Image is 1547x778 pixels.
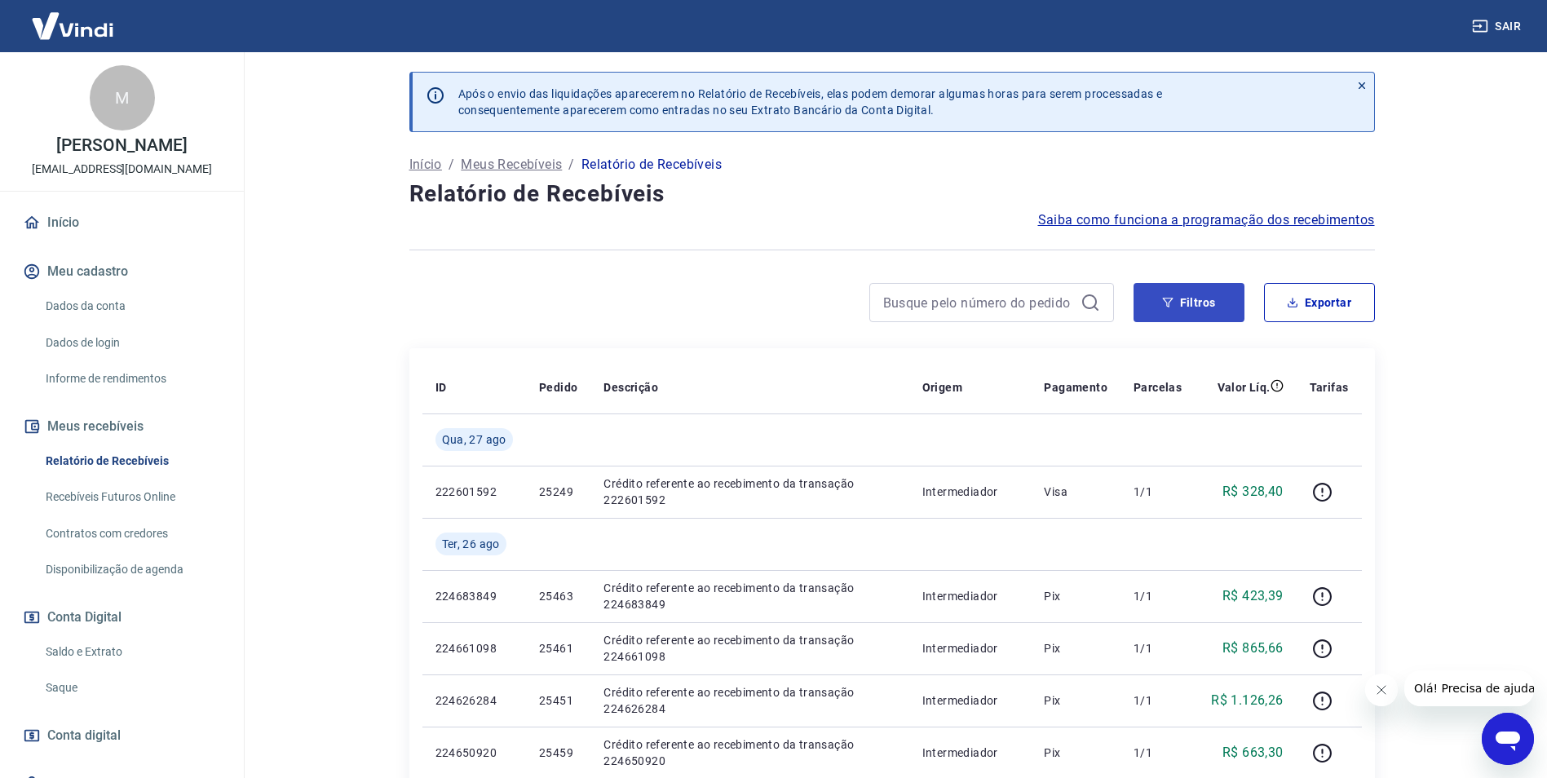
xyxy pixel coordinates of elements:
[603,684,895,717] p: Crédito referente ao recebimento da transação 224626284
[39,290,224,323] a: Dados da conta
[922,640,1019,656] p: Intermediador
[883,290,1074,315] input: Busque pelo número do pedido
[539,692,577,709] p: 25451
[1044,484,1107,500] p: Visa
[1044,379,1107,396] p: Pagamento
[603,632,895,665] p: Crédito referente ao recebimento da transação 224661098
[922,484,1019,500] p: Intermediador
[39,444,224,478] a: Relatório de Recebíveis
[435,588,513,604] p: 224683849
[1134,484,1182,500] p: 1/1
[1044,692,1107,709] p: Pix
[442,431,506,448] span: Qua, 27 ago
[435,692,513,709] p: 224626284
[458,86,1163,118] p: Após o envio das liquidações aparecerem no Relatório de Recebíveis, elas podem demorar algumas ho...
[39,671,224,705] a: Saque
[442,536,500,552] span: Ter, 26 ago
[1222,482,1284,502] p: R$ 328,40
[581,155,722,175] p: Relatório de Recebíveis
[20,205,224,241] a: Início
[1365,674,1398,706] iframe: Fechar mensagem
[39,635,224,669] a: Saldo e Extrato
[1211,691,1283,710] p: R$ 1.126,26
[39,362,224,396] a: Informe de rendimentos
[1310,379,1349,396] p: Tarifas
[39,326,224,360] a: Dados de login
[603,475,895,508] p: Crédito referente ao recebimento da transação 222601592
[435,745,513,761] p: 224650920
[1134,692,1182,709] p: 1/1
[1134,283,1244,322] button: Filtros
[90,65,155,130] div: M
[20,409,224,444] button: Meus recebíveis
[539,588,577,604] p: 25463
[1218,379,1271,396] p: Valor Líq.
[1044,588,1107,604] p: Pix
[922,588,1019,604] p: Intermediador
[1038,210,1375,230] a: Saiba como funciona a programação dos recebimentos
[20,599,224,635] button: Conta Digital
[1222,639,1284,658] p: R$ 865,66
[1264,283,1375,322] button: Exportar
[461,155,562,175] a: Meus Recebíveis
[1044,745,1107,761] p: Pix
[39,553,224,586] a: Disponibilização de agenda
[922,692,1019,709] p: Intermediador
[32,161,212,178] p: [EMAIL_ADDRESS][DOMAIN_NAME]
[539,484,577,500] p: 25249
[1134,640,1182,656] p: 1/1
[922,745,1019,761] p: Intermediador
[435,640,513,656] p: 224661098
[922,379,962,396] p: Origem
[539,745,577,761] p: 25459
[20,1,126,51] img: Vindi
[435,379,447,396] p: ID
[1134,745,1182,761] p: 1/1
[409,178,1375,210] h4: Relatório de Recebíveis
[1222,743,1284,763] p: R$ 663,30
[1482,713,1534,765] iframe: Botão para abrir a janela de mensagens
[449,155,454,175] p: /
[435,484,513,500] p: 222601592
[56,137,187,154] p: [PERSON_NAME]
[20,254,224,290] button: Meu cadastro
[20,718,224,754] a: Conta digital
[1134,379,1182,396] p: Parcelas
[568,155,574,175] p: /
[603,580,895,612] p: Crédito referente ao recebimento da transação 224683849
[603,379,658,396] p: Descrição
[409,155,442,175] a: Início
[39,480,224,514] a: Recebíveis Futuros Online
[1044,640,1107,656] p: Pix
[1469,11,1527,42] button: Sair
[603,736,895,769] p: Crédito referente ao recebimento da transação 224650920
[539,640,577,656] p: 25461
[539,379,577,396] p: Pedido
[39,517,224,550] a: Contratos com credores
[47,724,121,747] span: Conta digital
[1222,586,1284,606] p: R$ 423,39
[1404,670,1534,706] iframe: Mensagem da empresa
[1134,588,1182,604] p: 1/1
[10,11,137,24] span: Olá! Precisa de ajuda?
